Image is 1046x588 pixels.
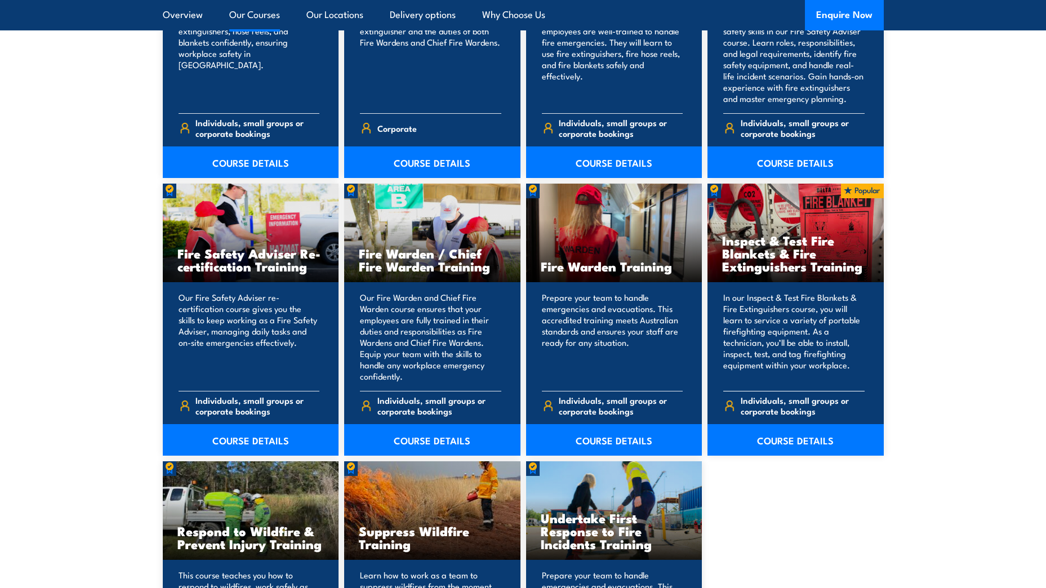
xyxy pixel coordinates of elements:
span: Individuals, small groups or corporate bookings [741,395,865,416]
span: Individuals, small groups or corporate bookings [559,395,683,416]
p: In our Inspect & Test Fire Blankets & Fire Extinguishers course, you will learn to service a vari... [723,292,865,382]
span: Corporate [377,119,417,137]
span: Individuals, small groups or corporate bookings [195,395,319,416]
a: COURSE DETAILS [707,424,884,456]
p: Prepare your team to handle emergencies and evacuations. This accredited training meets Australia... [542,292,683,382]
p: Train your team in essential fire safety. Learn to use fire extinguishers, hose reels, and blanke... [179,3,320,104]
h3: Fire Safety Adviser Re-certification Training [177,247,324,273]
p: Our Fire Combo Awareness Day includes training on how to use a fire extinguisher and the duties o... [360,3,501,104]
h3: Fire Warden / Chief Fire Warden Training [359,247,506,273]
span: Individuals, small groups or corporate bookings [377,395,501,416]
h3: Respond to Wildfire & Prevent Injury Training [177,524,324,550]
h3: Undertake First Response to Fire Incidents Training [541,511,688,550]
h3: Inspect & Test Fire Blankets & Fire Extinguishers Training [722,234,869,273]
h3: Fire Warden Training [541,260,688,273]
span: Individuals, small groups or corporate bookings [195,117,319,139]
p: Our Fire Warden and Chief Fire Warden course ensures that your employees are fully trained in the... [360,292,501,382]
span: Individuals, small groups or corporate bookings [741,117,865,139]
p: Our Fire Safety Adviser re-certification course gives you the skills to keep working as a Fire Sa... [179,292,320,382]
span: Individuals, small groups or corporate bookings [559,117,683,139]
a: COURSE DETAILS [344,424,520,456]
p: Our Fire Extinguisher and Fire Warden course will ensure your employees are well-trained to handl... [542,3,683,104]
a: COURSE DETAILS [526,424,702,456]
h3: Suppress Wildfire Training [359,524,506,550]
a: COURSE DETAILS [707,146,884,178]
a: COURSE DETAILS [344,146,520,178]
a: COURSE DETAILS [163,146,339,178]
a: COURSE DETAILS [526,146,702,178]
a: COURSE DETAILS [163,424,339,456]
p: Equip your team in [GEOGRAPHIC_DATA] with key fire safety skills in our Fire Safety Adviser cours... [723,3,865,104]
